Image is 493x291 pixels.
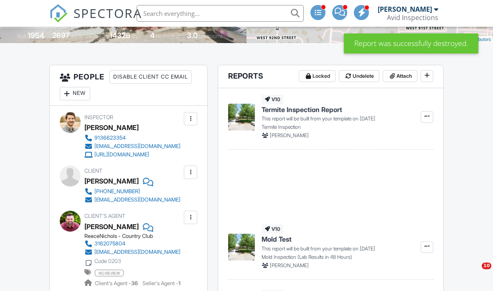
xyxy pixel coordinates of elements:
span: Built [17,33,26,39]
a: 3162075804 [84,240,180,248]
span: bedrooms [156,33,179,39]
div: 2697 [52,31,70,40]
img: The Best Home Inspection Software - Spectora [49,4,68,23]
span: 10 [482,263,491,269]
a: SPECTORA [49,11,142,29]
strong: 36 [131,280,138,286]
div: [PERSON_NAME] [84,175,139,187]
div: [EMAIL_ADDRESS][DOMAIN_NAME] [94,143,180,150]
input: Search everything... [137,5,304,22]
a: [PHONE_NUMBER] [84,187,180,196]
span: no review [95,270,124,276]
div: 1954 [28,31,44,40]
a: [EMAIL_ADDRESS][DOMAIN_NAME] [84,248,180,256]
div: Disable Client CC Email [109,70,192,84]
a: [URL][DOMAIN_NAME] [84,151,180,159]
div: [URL][DOMAIN_NAME] [94,151,149,158]
div: [PHONE_NUMBER] [94,188,140,195]
span: Inspector [84,114,113,120]
div: ReeceNichols - Country Club [84,233,187,240]
span: Client's Agent - [95,280,139,286]
span: sq.ft. [132,33,142,39]
span: Seller's Agent - [142,280,180,286]
iframe: Intercom live chat [465,263,485,283]
div: 9136623354 [94,135,126,141]
div: 3.0 [187,31,198,40]
span: Lot Size [91,33,108,39]
div: 14328 [109,31,130,40]
span: bathrooms [199,33,223,39]
div: [PERSON_NAME] [84,121,139,134]
div: [PERSON_NAME] [378,5,432,13]
a: [EMAIL_ADDRESS][DOMAIN_NAME] [84,142,180,151]
span: Client's Agent [84,213,125,219]
span: sq. ft. [71,33,83,39]
div: [EMAIL_ADDRESS][DOMAIN_NAME] [94,197,180,203]
div: 4 [150,31,155,40]
div: Avid Inspections [387,13,438,22]
span: Client [84,168,102,174]
h3: People [50,65,207,106]
div: New [60,87,90,100]
div: [EMAIL_ADDRESS][DOMAIN_NAME] [94,249,180,255]
a: 9136623354 [84,134,180,142]
a: [PERSON_NAME] [84,220,139,233]
div: 3162075804 [94,240,125,247]
span: SPECTORA [74,4,142,22]
div: Code 0203 [94,258,121,265]
a: [EMAIL_ADDRESS][DOMAIN_NAME] [84,196,180,204]
div: Report was successfully destroyed. [344,33,478,54]
strong: 1 [178,280,180,286]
